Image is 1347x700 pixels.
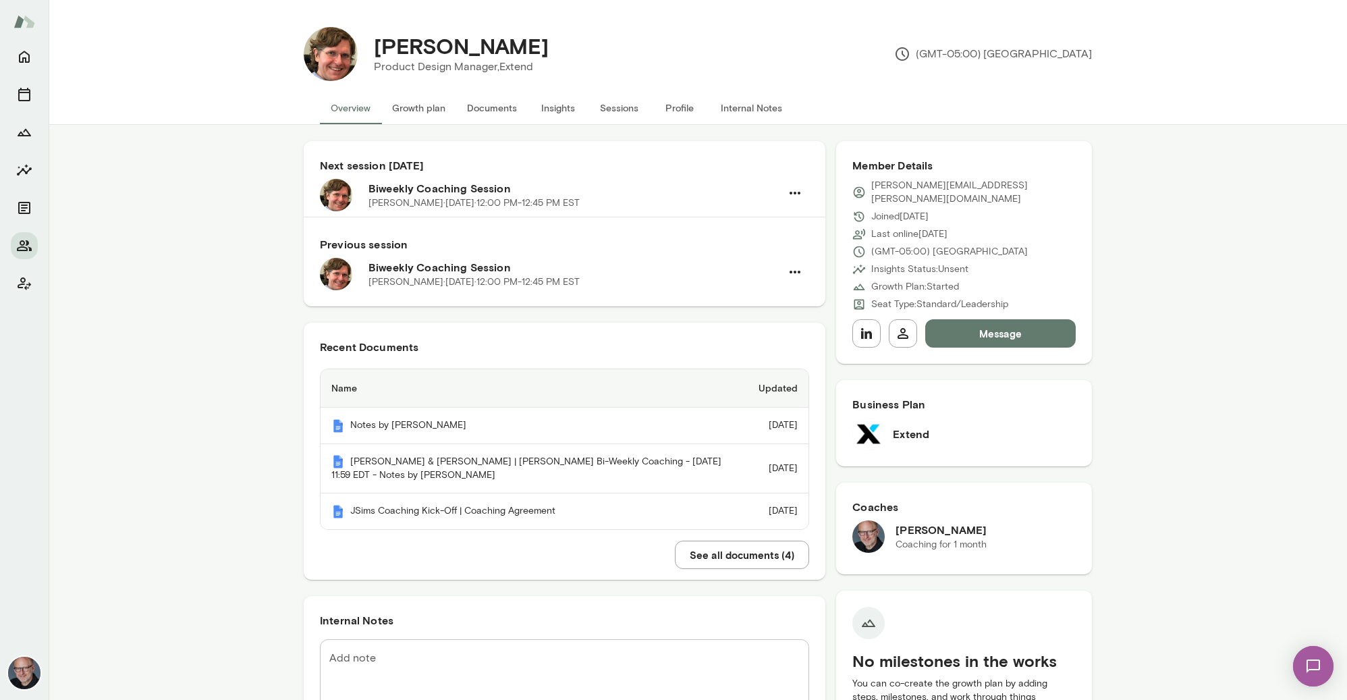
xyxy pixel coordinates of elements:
[321,408,748,444] th: Notes by [PERSON_NAME]
[894,46,1092,62] p: (GMT-05:00) [GEOGRAPHIC_DATA]
[321,369,748,408] th: Name
[871,280,959,294] p: Growth Plan: Started
[320,92,381,124] button: Overview
[331,455,345,468] img: Mento
[871,298,1008,311] p: Seat Type: Standard/Leadership
[748,408,808,444] td: [DATE]
[852,396,1076,412] h6: Business Plan
[321,493,748,529] th: JSims Coaching Kick-Off | Coaching Agreement
[11,43,38,70] button: Home
[748,369,808,408] th: Updated
[13,9,35,34] img: Mento
[11,119,38,146] button: Growth Plan
[321,444,748,494] th: [PERSON_NAME] & [PERSON_NAME] | [PERSON_NAME] Bi-Weekly Coaching - [DATE] 11:59 EDT - Notes by [P...
[852,520,885,553] img: Nick Gould
[11,270,38,297] button: Client app
[368,259,781,275] h6: Biweekly Coaching Session
[368,180,781,196] h6: Biweekly Coaching Session
[871,210,929,223] p: Joined [DATE]
[649,92,710,124] button: Profile
[320,157,809,173] h6: Next session [DATE]
[675,541,809,569] button: See all documents (4)
[374,59,549,75] p: Product Design Manager, Extend
[896,522,987,538] h6: [PERSON_NAME]
[320,612,809,628] h6: Internal Notes
[871,245,1028,259] p: (GMT-05:00) [GEOGRAPHIC_DATA]
[456,92,528,124] button: Documents
[11,81,38,108] button: Sessions
[748,444,808,494] td: [DATE]
[893,426,929,442] h6: Extend
[320,339,809,355] h6: Recent Documents
[871,263,968,276] p: Insights Status: Unsent
[852,157,1076,173] h6: Member Details
[925,319,1076,348] button: Message
[381,92,456,124] button: Growth plan
[331,419,345,433] img: Mento
[871,179,1076,206] p: [PERSON_NAME][EMAIL_ADDRESS][PERSON_NAME][DOMAIN_NAME]
[852,499,1076,515] h6: Coaches
[11,157,38,184] button: Insights
[374,33,549,59] h4: [PERSON_NAME]
[331,505,345,518] img: Mento
[710,92,793,124] button: Internal Notes
[8,657,40,689] img: Nick Gould
[852,650,1076,672] h5: No milestones in the works
[304,27,358,81] img: Jonathan Sims
[588,92,649,124] button: Sessions
[11,194,38,221] button: Documents
[368,196,580,210] p: [PERSON_NAME] · [DATE] · 12:00 PM-12:45 PM EST
[528,92,588,124] button: Insights
[368,275,580,289] p: [PERSON_NAME] · [DATE] · 12:00 PM-12:45 PM EST
[11,232,38,259] button: Members
[871,227,947,241] p: Last online [DATE]
[748,493,808,529] td: [DATE]
[896,538,987,551] p: Coaching for 1 month
[320,236,809,252] h6: Previous session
